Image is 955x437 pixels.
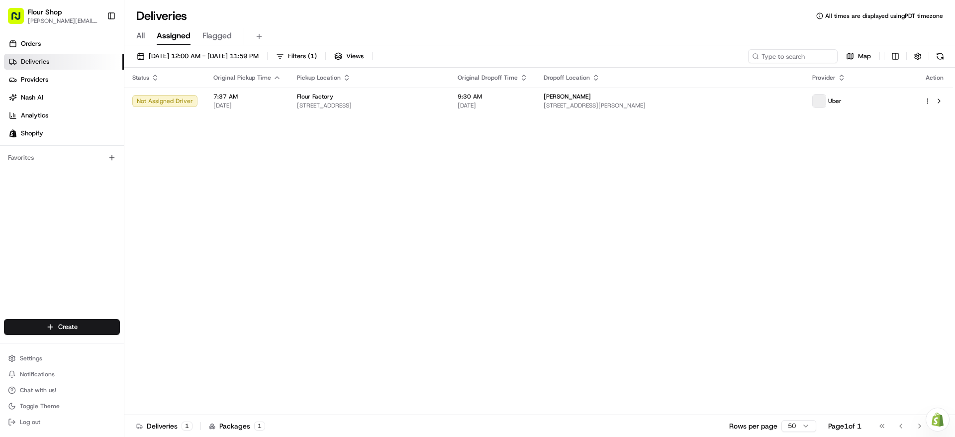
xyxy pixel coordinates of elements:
[828,421,861,431] div: Page 1 of 1
[346,52,364,61] span: Views
[136,421,192,431] div: Deliveries
[21,129,43,138] span: Shopify
[28,7,62,17] button: Flour Shop
[21,93,43,102] span: Nash AI
[4,415,120,429] button: Log out
[297,93,333,101] span: Flour Factory
[4,54,124,70] a: Deliveries
[20,418,40,426] span: Log out
[149,52,259,61] span: [DATE] 12:00 AM - [DATE] 11:59 PM
[4,383,120,397] button: Chat with us!
[272,49,321,63] button: Filters(1)
[828,97,842,105] span: Uber
[21,57,49,66] span: Deliveries
[9,129,17,137] img: Shopify logo
[748,49,838,63] input: Type to search
[297,74,341,82] span: Pickup Location
[288,52,317,61] span: Filters
[544,102,796,109] span: [STREET_ADDRESS][PERSON_NAME]
[20,402,60,410] span: Toggle Theme
[4,125,124,141] a: Shopify
[136,30,145,42] span: All
[254,422,265,431] div: 1
[21,39,41,48] span: Orders
[4,36,124,52] a: Orders
[458,93,528,101] span: 9:30 AM
[136,8,187,24] h1: Deliveries
[4,399,120,413] button: Toggle Theme
[132,74,149,82] span: Status
[209,421,265,431] div: Packages
[213,93,281,101] span: 7:37 AM
[20,386,56,394] span: Chat with us!
[157,30,191,42] span: Assigned
[458,102,528,109] span: [DATE]
[20,370,55,378] span: Notifications
[544,74,590,82] span: Dropoff Location
[4,150,120,166] div: Favorites
[132,49,263,63] button: [DATE] 12:00 AM - [DATE] 11:59 PM
[4,4,103,28] button: Flour Shop[PERSON_NAME][EMAIL_ADDRESS][DOMAIN_NAME]
[213,102,281,109] span: [DATE]
[297,102,442,109] span: [STREET_ADDRESS]
[729,421,777,431] p: Rows per page
[20,354,42,362] span: Settings
[4,108,124,123] a: Analytics
[924,74,945,82] div: Action
[825,12,943,20] span: All times are displayed using PDT timezone
[4,351,120,365] button: Settings
[842,49,875,63] button: Map
[308,52,317,61] span: ( 1 )
[21,111,48,120] span: Analytics
[182,422,192,431] div: 1
[58,323,78,331] span: Create
[458,74,518,82] span: Original Dropoff Time
[21,75,48,84] span: Providers
[4,72,124,88] a: Providers
[4,319,120,335] button: Create
[933,49,947,63] button: Refresh
[544,93,591,101] span: [PERSON_NAME]
[202,30,232,42] span: Flagged
[4,90,124,106] a: Nash AI
[28,17,99,25] button: [PERSON_NAME][EMAIL_ADDRESS][DOMAIN_NAME]
[330,49,368,63] button: Views
[213,74,271,82] span: Original Pickup Time
[4,367,120,381] button: Notifications
[812,74,836,82] span: Provider
[858,52,871,61] span: Map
